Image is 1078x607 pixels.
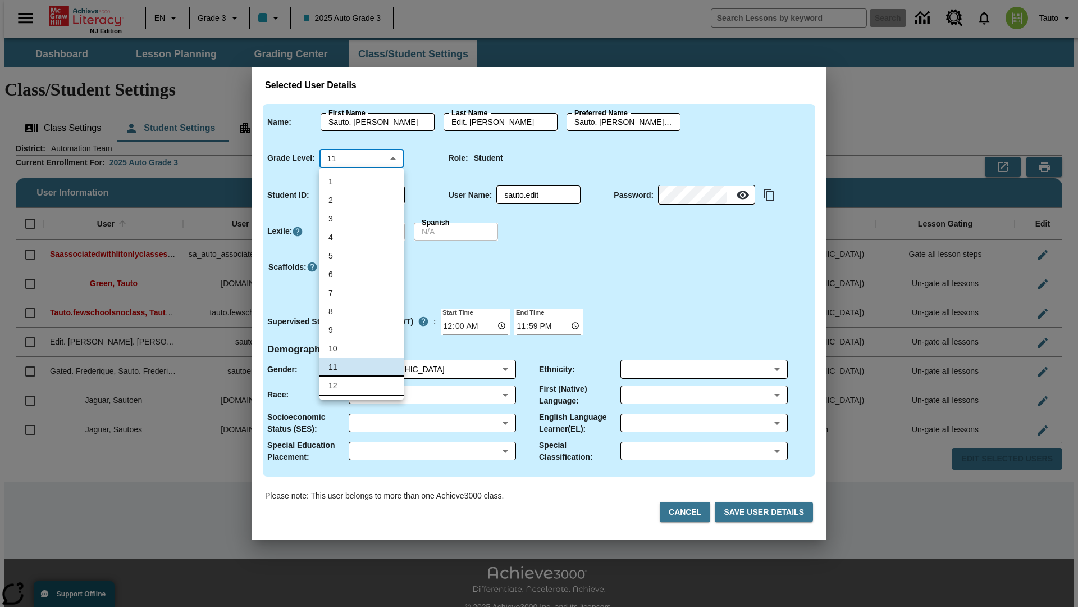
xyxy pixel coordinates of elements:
[319,173,404,191] li: 1
[319,228,404,247] li: 4
[319,284,404,302] li: 7
[319,339,404,358] li: 10
[319,302,404,321] li: 8
[319,358,404,377] li: 11
[319,377,404,395] li: 12
[319,321,404,339] li: 9
[319,247,404,265] li: 5
[319,191,404,210] li: 2
[319,265,404,284] li: 6
[319,210,404,228] li: 3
